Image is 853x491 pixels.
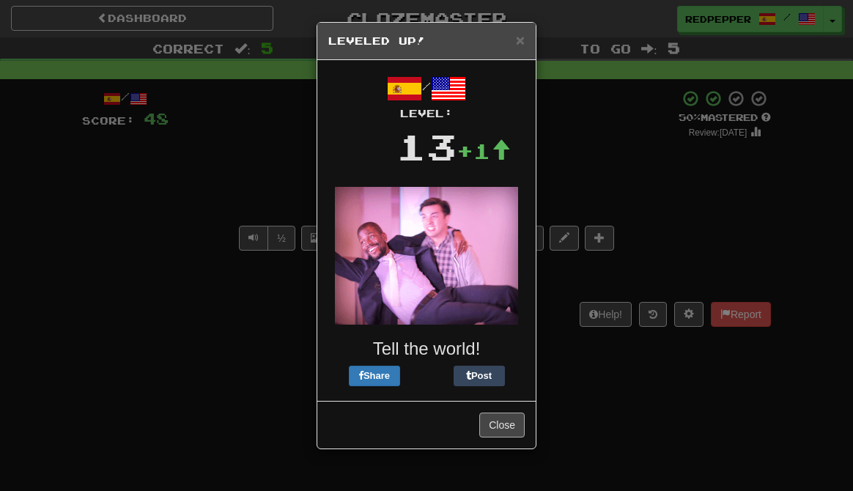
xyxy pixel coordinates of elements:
div: Level: [328,106,525,121]
h3: Tell the world! [328,339,525,358]
div: 13 [396,121,457,172]
button: Close [479,413,525,438]
img: spinning-7b6715965d7e0220b69722fa66aa21efa1181b58e7b7375ebe2c5b603073e17d.gif [335,187,518,325]
div: / [328,71,525,121]
span: × [516,32,525,48]
button: Share [349,366,400,386]
h5: Leveled Up! [328,34,525,48]
div: +1 [457,136,511,166]
button: Close [516,32,525,48]
iframe: X Post Button [400,366,454,386]
button: Post [454,366,505,386]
